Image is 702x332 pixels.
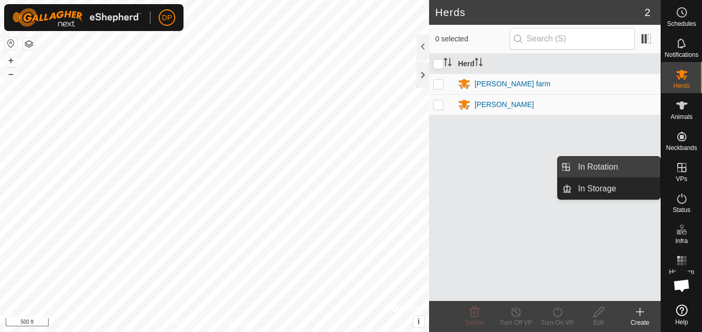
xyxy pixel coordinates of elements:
[12,8,142,27] img: Gallagher Logo
[5,68,17,80] button: –
[666,145,697,151] span: Neckbands
[225,319,255,328] a: Contact Us
[667,21,696,27] span: Schedules
[665,52,698,58] span: Notifications
[475,79,551,89] div: [PERSON_NAME] farm
[558,157,660,177] li: In Rotation
[669,269,694,275] span: Heatmap
[23,38,35,50] button: Map Layers
[466,319,484,326] span: Delete
[558,178,660,199] li: In Storage
[475,99,534,110] div: [PERSON_NAME]
[670,114,693,120] span: Animals
[174,319,212,328] a: Privacy Policy
[661,300,702,329] a: Help
[5,37,17,50] button: Reset Map
[537,318,578,327] div: Turn On VP
[666,270,697,301] div: Open chat
[510,28,635,50] input: Search (S)
[418,317,420,326] span: i
[572,178,660,199] a: In Storage
[495,318,537,327] div: Turn Off VP
[475,59,483,68] p-sorticon: Activate to sort
[578,161,618,173] span: In Rotation
[5,54,17,67] button: +
[454,54,661,74] th: Herd
[572,157,660,177] a: In Rotation
[619,318,661,327] div: Create
[645,5,650,20] span: 2
[444,59,452,68] p-sorticon: Activate to sort
[675,238,688,244] span: Infra
[675,319,688,325] span: Help
[435,6,645,19] h2: Herds
[162,12,172,23] span: DP
[413,316,424,327] button: i
[673,83,690,89] span: Herds
[673,207,690,213] span: Status
[578,183,616,195] span: In Storage
[578,318,619,327] div: Edit
[676,176,687,182] span: VPs
[435,34,510,44] span: 0 selected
